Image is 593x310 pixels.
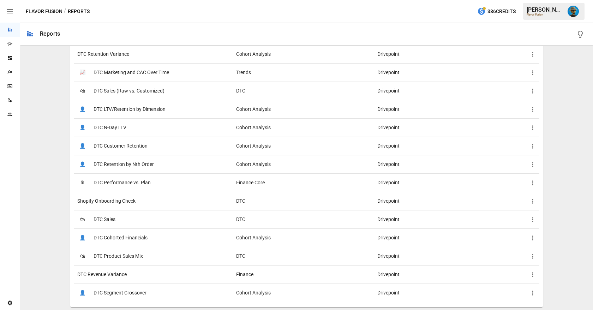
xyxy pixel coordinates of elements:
div: Cohort Analysis [233,284,374,302]
span: 📈 [77,67,88,78]
span: 386 Credits [487,7,516,16]
div: Trends [233,63,374,82]
span: DTC Cohorted Financials [94,229,148,247]
span: DTC Product Sales Mix [94,247,143,265]
span: DTC Sales (Raw vs. Customized) [94,82,164,100]
span: DTC Sales [94,210,115,228]
div: [PERSON_NAME] [527,6,563,13]
div: Cohort Analysis [233,45,374,63]
span: 🛍 [77,251,88,262]
div: Drivepoint [374,284,515,302]
span: 👤 [77,123,88,133]
span: DTC N-Day LTV [94,119,126,137]
div: Flavor Fusion [527,13,563,16]
div: Cohort Analysis [233,100,374,118]
div: Cohort Analysis [233,118,374,137]
span: DTC Segment Crossover [94,284,146,302]
button: 386Credits [474,5,519,18]
span: 🛍 [77,86,88,96]
div: / [64,7,66,16]
img: Lance Quejada [568,6,579,17]
span: 🗓 [77,178,88,188]
span: Shopify Onboarding Check [77,192,136,210]
span: DTC LTV/Retention by Dimension [94,100,166,118]
span: 👤 [77,159,88,170]
span: 🛍 [77,214,88,225]
span: 👤 [77,104,88,115]
div: Finance [233,265,374,284]
span: DTC Retention by Nth Order [94,155,154,173]
span: 👤 [77,233,88,243]
div: Drivepoint [374,247,515,265]
div: Drivepoint [374,173,515,192]
div: Cohort Analysis [233,155,374,173]
div: Drivepoint [374,118,515,137]
span: DTC Marketing and CAC Over Time [94,64,169,82]
div: DTC [233,82,374,100]
div: Drivepoint [374,45,515,63]
div: Drivepoint [374,137,515,155]
div: Cohort Analysis [233,228,374,247]
div: DTC [233,210,374,228]
div: Drivepoint [374,228,515,247]
span: DTC Performance vs. Plan [94,174,151,192]
div: Drivepoint [374,210,515,228]
div: DTC [233,247,374,265]
div: Drivepoint [374,192,515,210]
div: DTC [233,192,374,210]
span: DTC Retention Variance [77,45,129,63]
span: DTC Revenue Variance [77,266,127,284]
div: Drivepoint [374,63,515,82]
button: Flavor Fusion [26,7,62,16]
div: Drivepoint [374,100,515,118]
div: Cohort Analysis [233,137,374,155]
div: Drivepoint [374,82,515,100]
span: 👤 [77,288,88,298]
div: Drivepoint [374,155,515,173]
span: 👤 [77,141,88,151]
div: Finance Core [233,173,374,192]
button: Lance Quejada [563,1,583,21]
span: DTC Customer Retention [94,137,148,155]
div: Reports [40,30,60,37]
div: Drivepoint [374,265,515,284]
